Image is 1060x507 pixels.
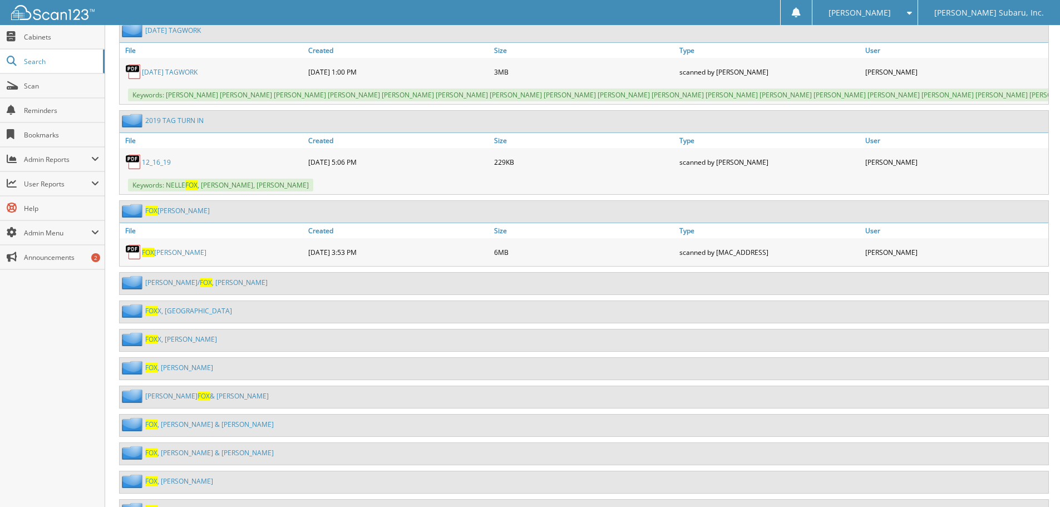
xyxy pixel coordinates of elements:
img: folder2.png [122,361,145,375]
div: [DATE] 3:53 PM [305,241,491,263]
a: [PERSON_NAME]FOX& [PERSON_NAME] [145,391,269,401]
img: PDF.png [125,63,142,80]
img: folder2.png [122,114,145,127]
div: [DATE] 5:06 PM [305,151,491,173]
a: File [120,133,305,148]
a: FOX, [PERSON_NAME] & [PERSON_NAME] [145,420,274,429]
img: folder2.png [122,389,145,403]
a: Size [491,43,677,58]
a: File [120,223,305,238]
a: Type [677,133,862,148]
img: folder2.png [122,275,145,289]
div: 3MB [491,61,677,83]
a: User [862,133,1048,148]
span: FOX [200,278,212,287]
a: Size [491,133,677,148]
a: [DATE] TAGWORK [145,26,201,35]
span: Cabinets [24,32,99,42]
img: folder2.png [122,304,145,318]
a: Type [677,43,862,58]
a: 12_16_19 [142,157,171,167]
span: User Reports [24,179,91,189]
a: Created [305,133,491,148]
iframe: Chat Widget [1004,454,1060,507]
span: FOX [198,391,210,401]
div: [PERSON_NAME] [862,61,1048,83]
span: Admin Reports [24,155,91,164]
span: FOX [145,363,157,372]
a: FOXX, [GEOGRAPHIC_DATA] [145,306,232,316]
span: Keywords: NELLE , [PERSON_NAME], [PERSON_NAME] [128,179,313,191]
div: scanned by [MAC_ADDRESS] [677,241,862,263]
img: folder2.png [122,332,145,346]
a: Created [305,223,491,238]
span: FOX [185,180,198,190]
span: FOX [145,306,157,316]
div: [PERSON_NAME] [862,241,1048,263]
a: FOX[PERSON_NAME] [142,248,206,257]
a: Size [491,223,677,238]
a: [PERSON_NAME]/FOX, [PERSON_NAME] [145,278,268,287]
span: [PERSON_NAME] [829,9,891,16]
a: 2019 TAG TURN IN [145,116,204,125]
a: [DATE] TAGWORK [142,67,198,77]
img: folder2.png [122,417,145,431]
span: FOX [145,476,157,486]
span: Announcements [24,253,99,262]
a: FOX, [PERSON_NAME] & [PERSON_NAME] [145,448,274,457]
img: folder2.png [122,446,145,460]
a: FOX, [PERSON_NAME] [145,476,213,486]
a: FOX[PERSON_NAME] [145,206,210,215]
span: Search [24,57,97,66]
a: File [120,43,305,58]
span: Reminders [24,106,99,115]
a: Created [305,43,491,58]
span: Bookmarks [24,130,99,140]
span: FOX [145,420,157,429]
a: User [862,43,1048,58]
span: [PERSON_NAME] Subaru, Inc. [934,9,1044,16]
span: Admin Menu [24,228,91,238]
a: FOXX, [PERSON_NAME] [145,334,217,344]
div: [DATE] 1:00 PM [305,61,491,83]
span: FOX [145,206,157,215]
div: 2 [91,253,100,262]
span: FOX [142,248,154,257]
img: folder2.png [122,474,145,488]
a: User [862,223,1048,238]
span: FOX [145,448,157,457]
div: [PERSON_NAME] [862,151,1048,173]
img: folder2.png [122,204,145,218]
img: scan123-logo-white.svg [11,5,95,20]
a: Type [677,223,862,238]
span: Help [24,204,99,213]
div: 229KB [491,151,677,173]
a: FOX, [PERSON_NAME] [145,363,213,372]
div: scanned by [PERSON_NAME] [677,61,862,83]
div: scanned by [PERSON_NAME] [677,151,862,173]
div: 6MB [491,241,677,263]
span: Scan [24,81,99,91]
img: PDF.png [125,244,142,260]
span: FOX [145,334,157,344]
img: folder2.png [122,23,145,37]
img: PDF.png [125,154,142,170]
